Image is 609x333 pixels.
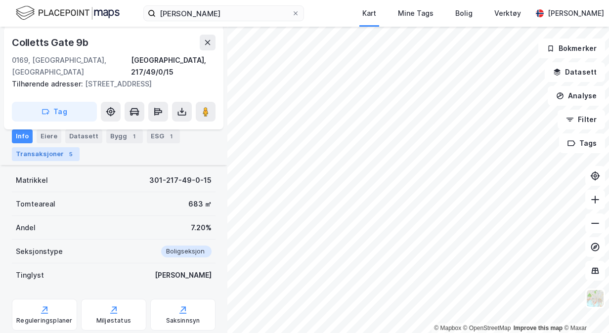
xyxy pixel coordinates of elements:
[16,269,44,281] div: Tinglyst
[188,198,212,210] div: 683 ㎡
[16,198,55,210] div: Tomteareal
[131,54,216,78] div: [GEOGRAPHIC_DATA], 217/49/0/15
[494,7,521,19] div: Verktøy
[166,317,200,325] div: Saksinnsyn
[12,35,90,50] div: Colletts Gate 9b
[106,129,143,143] div: Bygg
[155,269,212,281] div: [PERSON_NAME]
[65,129,102,143] div: Datasett
[149,174,212,186] div: 301-217-49-0-15
[156,6,292,21] input: Søk på adresse, matrikkel, gårdeiere, leietakere eller personer
[463,325,511,332] a: OpenStreetMap
[147,129,180,143] div: ESG
[545,62,605,82] button: Datasett
[191,222,212,234] div: 7.20%
[548,86,605,106] button: Analyse
[398,7,434,19] div: Mine Tags
[166,131,176,141] div: 1
[434,325,461,332] a: Mapbox
[558,110,605,129] button: Filter
[16,246,63,257] div: Seksjonstype
[12,78,208,90] div: [STREET_ADDRESS]
[362,7,376,19] div: Kart
[12,80,85,88] span: Tilhørende adresser:
[12,147,80,161] div: Transaksjoner
[455,7,473,19] div: Bolig
[66,149,76,159] div: 5
[16,317,72,325] div: Reguleringsplaner
[12,102,97,122] button: Tag
[129,131,139,141] div: 1
[514,325,563,332] a: Improve this map
[559,133,605,153] button: Tags
[96,317,131,325] div: Miljøstatus
[16,4,120,22] img: logo.f888ab2527a4732fd821a326f86c7f29.svg
[538,39,605,58] button: Bokmerker
[16,222,36,234] div: Andel
[37,129,61,143] div: Eiere
[16,174,48,186] div: Matrikkel
[548,7,604,19] div: [PERSON_NAME]
[12,54,131,78] div: 0169, [GEOGRAPHIC_DATA], [GEOGRAPHIC_DATA]
[12,129,33,143] div: Info
[560,286,609,333] iframe: Chat Widget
